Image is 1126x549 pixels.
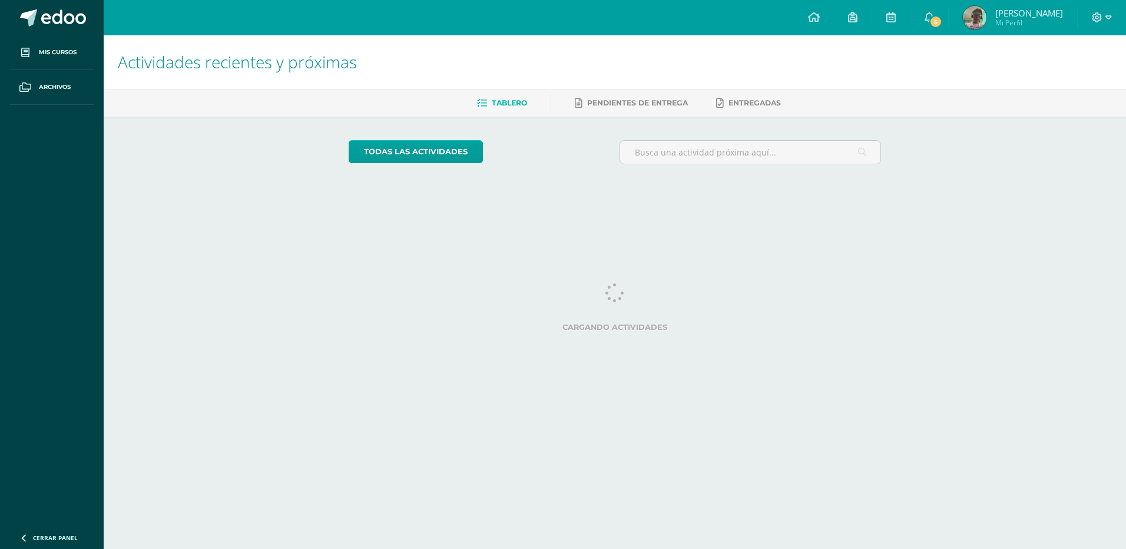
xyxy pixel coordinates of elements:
span: Mi Perfil [995,18,1063,28]
span: [PERSON_NAME] [995,7,1063,19]
label: Cargando actividades [349,323,882,332]
a: todas las Actividades [349,140,483,163]
a: Mis cursos [9,35,94,70]
span: Actividades recientes y próximas [118,51,357,73]
a: Tablero [477,94,527,113]
span: Archivos [39,82,71,92]
a: Pendientes de entrega [575,94,688,113]
span: Mis cursos [39,48,77,57]
span: Entregadas [728,98,781,107]
span: Cerrar panel [33,534,78,542]
img: 71d15ef15b5be0483b6667f6977325fd.png [963,6,986,29]
input: Busca una actividad próxima aquí... [620,141,881,164]
a: Archivos [9,70,94,105]
span: 5 [929,15,942,28]
span: Pendientes de entrega [587,98,688,107]
span: Tablero [492,98,527,107]
a: Entregadas [716,94,781,113]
